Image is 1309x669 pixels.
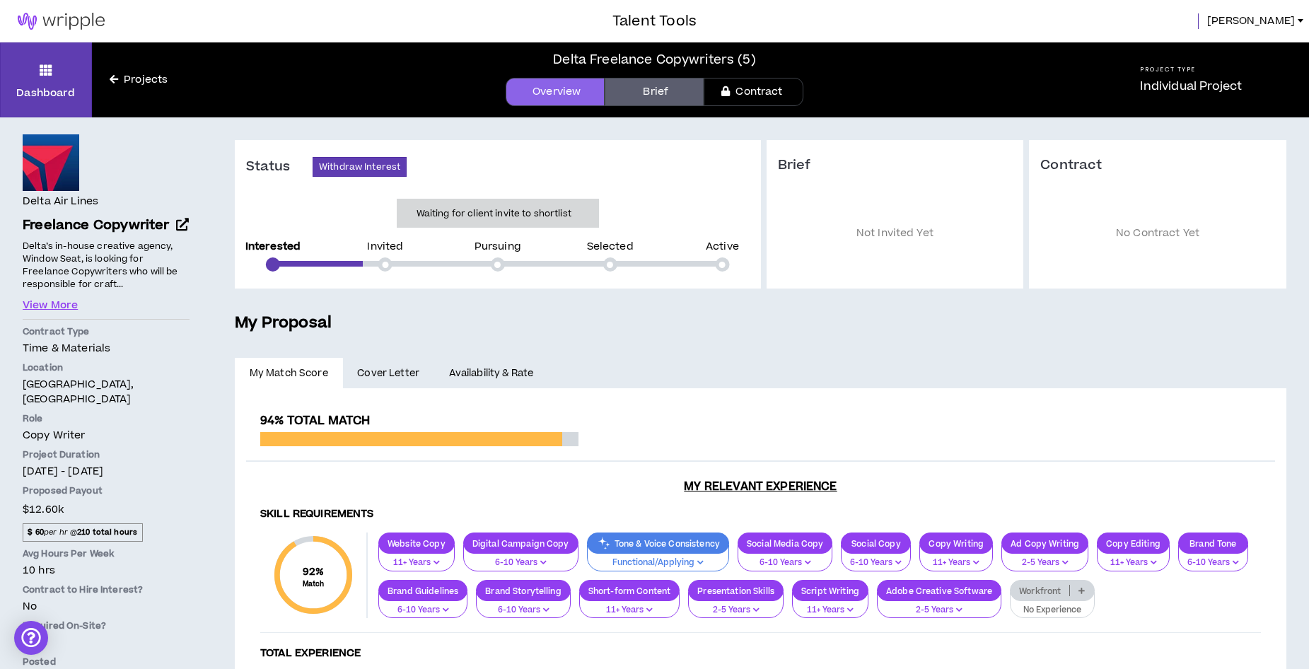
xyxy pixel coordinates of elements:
h4: Skill Requirements [260,508,1261,521]
button: 6-10 Years [463,545,578,571]
p: Dashboard [16,86,75,100]
button: 11+ Years [919,545,993,571]
p: 6-10 Years [388,604,458,617]
p: 6-10 Years [485,604,562,617]
p: Short-form Content [580,586,680,596]
span: $12.60k [23,500,64,519]
p: Waiting for client invite to shortlist [417,206,571,221]
button: 11+ Years [792,592,868,619]
span: Copy Writer [23,428,86,443]
button: 6-10 Years [738,545,832,571]
p: 2-5 Years [697,604,774,617]
p: Individual Project [1140,78,1242,95]
p: Script Writing [793,586,868,596]
a: My Match Score [235,358,343,389]
p: 6-10 Years [747,557,823,569]
p: Presentation Skills [689,586,783,596]
button: 6-10 Years [841,545,911,571]
button: 6-10 Years [1178,545,1248,571]
p: 11+ Years [388,557,446,569]
p: Project Duration [23,448,190,461]
p: 11+ Years [929,557,984,569]
button: 11+ Years [579,592,680,619]
p: Brand Tone [1179,538,1247,549]
p: Role [23,412,190,425]
p: Time & Materials [23,341,190,356]
p: Copy Editing [1098,538,1169,549]
h3: Talent Tools [612,11,697,32]
a: Contract [704,78,803,106]
h3: Contract [1040,157,1275,174]
p: No [23,599,190,614]
p: Website Copy [379,538,454,549]
p: Interested [245,242,301,252]
button: No Experience [1010,592,1094,619]
p: Selected [587,242,634,252]
span: Cover Letter [357,366,419,381]
p: Contract Type [23,325,190,338]
button: 6-10 Years [378,592,467,619]
a: Freelance Copywriter [23,216,190,236]
p: Active [706,242,739,252]
p: Avg Hours Per Week [23,547,190,560]
p: 2-5 Years [886,604,992,617]
span: per hr @ [23,523,143,542]
p: Ad Copy Writing [1002,538,1088,549]
p: 6-10 Years [850,557,902,569]
p: Tone & Voice Consistency [588,538,728,549]
h3: My Relevant Experience [246,479,1275,494]
p: 10 hrs [23,563,190,578]
p: Invited [367,242,403,252]
p: Digital Campaign Copy [464,538,578,549]
span: 94% Total Match [260,412,370,429]
span: 92 % [303,564,325,579]
p: Social Media Copy [738,538,832,549]
span: Freelance Copywriter [23,216,170,235]
p: 11+ Years [801,604,859,617]
p: [DATE] - [DATE] [23,464,190,479]
h3: Status [246,158,313,175]
h4: Delta Air Lines [23,194,98,209]
button: Withdraw Interest [313,157,407,177]
p: [GEOGRAPHIC_DATA], [GEOGRAPHIC_DATA] [23,377,190,407]
p: Functional/Applying [596,557,720,569]
a: Availability & Rate [434,358,548,389]
small: Match [303,579,325,589]
button: 2-5 Years [688,592,784,619]
a: Brief [605,78,704,106]
p: 2-5 Years [1011,557,1079,569]
p: Copy Writing [920,538,992,549]
p: 6-10 Years [472,557,569,569]
p: 6-10 Years [1187,557,1239,569]
strong: 210 total hours [77,527,137,537]
div: Delta Freelance Copywriters (5) [553,50,755,69]
p: Posted [23,656,190,668]
a: Overview [506,78,605,106]
p: Delta’s in-house creative agency, Window Seat, is looking for Freelance Copywriters who will be r... [23,239,190,292]
p: Not Invited Yet [778,195,1013,272]
p: Required On-Site? [23,619,190,632]
p: Social Copy [842,538,910,549]
button: View More [23,298,78,313]
p: No [23,635,190,650]
p: Adobe Creative Software [878,586,1001,596]
button: 2-5 Years [1001,545,1088,571]
p: 11+ Years [1106,557,1160,569]
h5: My Proposal [235,311,1286,335]
p: Brand Guidelines [379,586,467,596]
h4: Total Experience [260,647,1261,661]
div: Open Intercom Messenger [14,621,48,655]
p: No Contract Yet [1040,195,1275,272]
button: 6-10 Years [476,592,571,619]
button: Functional/Applying [587,545,729,571]
button: 2-5 Years [877,592,1001,619]
h5: Project Type [1140,65,1242,74]
p: Proposed Payout [23,484,190,497]
p: Pursuing [475,242,521,252]
p: Brand Storytelling [477,586,570,596]
p: Location [23,361,190,374]
p: Workfront [1011,586,1069,596]
p: 11+ Years [588,604,671,617]
button: 11+ Years [1097,545,1170,571]
a: Projects [92,72,185,88]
